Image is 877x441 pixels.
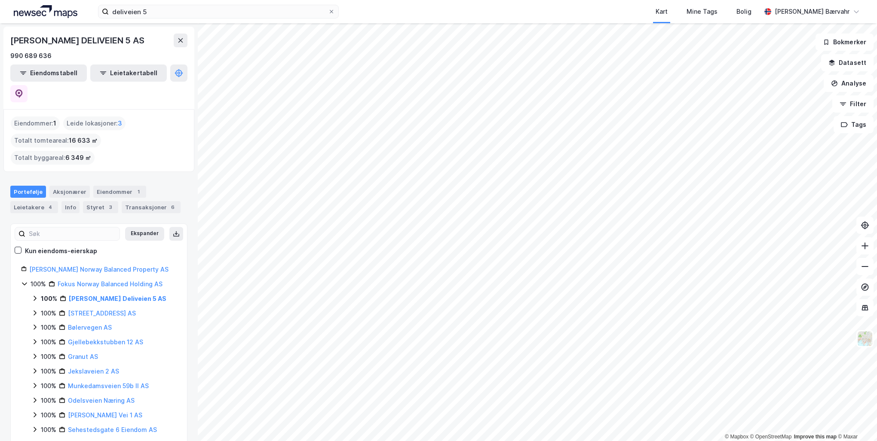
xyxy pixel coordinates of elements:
[736,6,751,17] div: Bolig
[834,400,877,441] iframe: Chat Widget
[832,95,874,113] button: Filter
[68,382,149,389] a: Munkedamsveien 59b II AS
[90,64,167,82] button: Leietakertabell
[775,6,849,17] div: [PERSON_NAME] Bærvahr
[68,338,143,346] a: Gjellebekkstubben 12 AS
[68,411,142,419] a: [PERSON_NAME] Vei 1 AS
[41,395,56,406] div: 100%
[63,116,126,130] div: Leide lokasjoner :
[834,400,877,441] div: Kontrollprogram for chat
[725,434,748,440] a: Mapbox
[68,309,136,317] a: [STREET_ADDRESS] AS
[750,434,792,440] a: OpenStreetMap
[41,294,57,304] div: 100%
[10,51,52,61] div: 990 689 636
[68,426,157,433] a: Sehestedsgate 6 Eiendom AS
[41,337,56,347] div: 100%
[687,6,718,17] div: Mine Tags
[10,34,146,47] div: [PERSON_NAME] DELIVEIEN 5 AS
[11,134,101,147] div: Totalt tomteareal :
[857,331,873,347] img: Z
[68,397,135,404] a: Odelsveien Næring AS
[46,203,55,211] div: 4
[816,34,874,51] button: Bokmerker
[125,227,164,241] button: Ekspander
[834,116,874,133] button: Tags
[41,410,56,420] div: 100%
[11,151,95,165] div: Totalt byggareal :
[109,5,328,18] input: Søk på adresse, matrikkel, gårdeiere, leietakere eller personer
[821,54,874,71] button: Datasett
[656,6,668,17] div: Kart
[41,352,56,362] div: 100%
[41,366,56,377] div: 100%
[83,201,118,213] div: Styret
[29,266,169,273] a: [PERSON_NAME] Norway Balanced Property AS
[10,201,58,213] div: Leietakere
[134,187,143,196] div: 1
[69,135,98,146] span: 16 633 ㎡
[69,295,166,302] a: [PERSON_NAME] Deliveien 5 AS
[41,322,56,333] div: 100%
[10,64,87,82] button: Eiendomstabell
[68,324,112,331] a: Bølervegen AS
[41,308,56,318] div: 100%
[93,186,146,198] div: Eiendommer
[794,434,837,440] a: Improve this map
[68,353,98,360] a: Granut AS
[41,381,56,391] div: 100%
[25,227,120,240] input: Søk
[65,153,91,163] span: 6 349 ㎡
[11,116,60,130] div: Eiendommer :
[169,203,177,211] div: 6
[25,246,97,256] div: Kun eiendoms-eierskap
[10,186,46,198] div: Portefølje
[824,75,874,92] button: Analyse
[68,367,119,375] a: Jekslaveien 2 AS
[41,425,56,435] div: 100%
[122,201,181,213] div: Transaksjoner
[53,118,56,129] span: 1
[31,279,46,289] div: 100%
[49,186,90,198] div: Aksjonærer
[118,118,122,129] span: 3
[61,201,80,213] div: Info
[58,280,163,288] a: Fokus Norway Balanced Holding AS
[106,203,115,211] div: 3
[14,5,77,18] img: logo.a4113a55bc3d86da70a041830d287a7e.svg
